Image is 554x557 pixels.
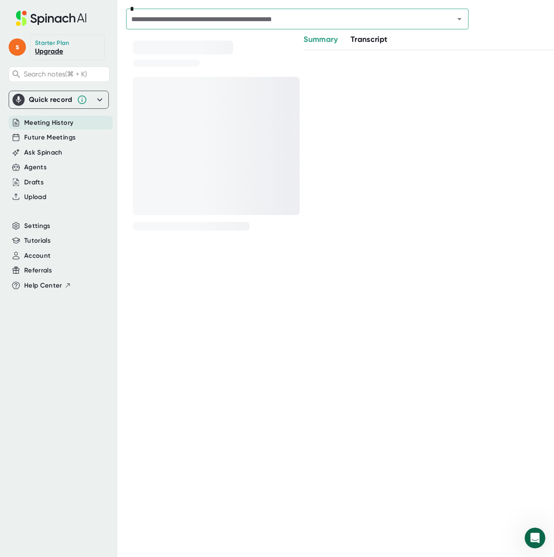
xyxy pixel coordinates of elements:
button: Transcript [351,34,388,45]
span: s [9,38,26,56]
span: Summary [304,35,337,44]
div: Quick record [13,91,105,108]
iframe: Intercom live chat [525,528,545,548]
span: Search notes (⌘ + K) [24,70,87,78]
span: Transcript [351,35,388,44]
button: Future Meetings [24,133,76,142]
button: Settings [24,221,51,231]
button: Summary [304,34,337,45]
button: Account [24,251,51,261]
button: Open [453,13,465,25]
span: Help Center [24,281,62,291]
button: Meeting History [24,118,73,128]
button: Help Center [24,281,71,291]
button: Agents [24,162,47,172]
button: Tutorials [24,236,51,246]
button: Ask Spinach [24,148,63,158]
button: Referrals [24,266,52,275]
button: Upload [24,192,46,202]
div: Quick record [29,95,73,104]
div: Starter Plan [35,39,70,47]
a: Upgrade [35,47,63,55]
button: Drafts [24,177,44,187]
